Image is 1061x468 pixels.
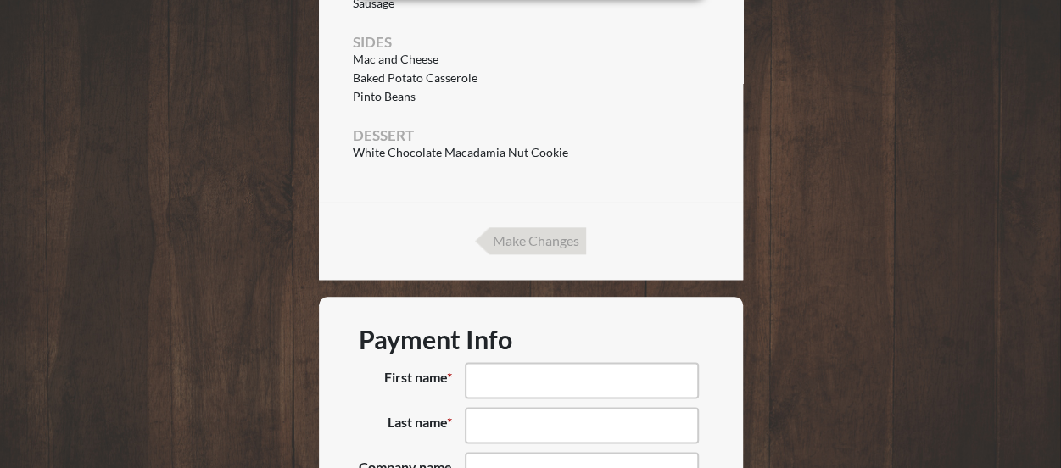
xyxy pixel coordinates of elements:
li: Pinto Beans [353,90,709,104]
li: Mac and Cheese [353,53,709,67]
label: Last name [359,407,465,443]
span: Sides [353,33,392,51]
span: Dessert [353,126,414,144]
li: White Chocolate Macadamia Nut Cookie [353,146,709,160]
h3: Payment Info [359,324,703,354]
li: Baked Potato Casserole [353,71,709,86]
input: Make Changes [475,227,586,254]
label: First name [359,362,465,398]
